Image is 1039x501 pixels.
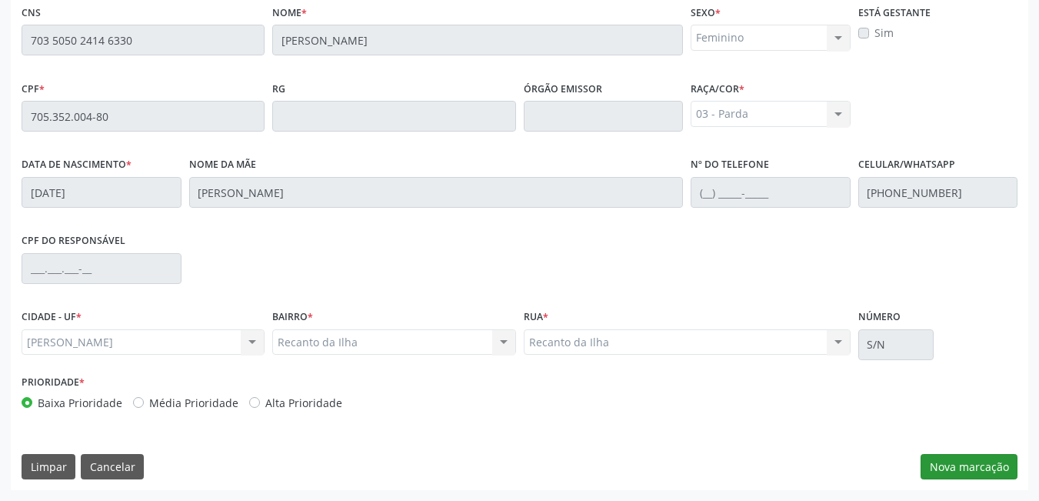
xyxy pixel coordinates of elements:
[22,1,41,25] label: CNS
[874,25,894,41] label: Sim
[858,306,901,329] label: Número
[22,177,181,208] input: __/__/____
[524,77,602,101] label: Órgão emissor
[858,1,931,25] label: Está gestante
[22,153,132,177] label: Data de nascimento
[22,454,75,480] button: Limpar
[524,306,548,329] label: Rua
[38,395,122,411] label: Baixa Prioridade
[691,1,721,25] label: Sexo
[691,77,744,101] label: Raça/cor
[272,77,285,101] label: RG
[272,306,313,329] label: BAIRRO
[81,454,144,480] button: Cancelar
[22,253,181,284] input: ___.___.___-__
[858,177,1018,208] input: (__) _____-_____
[22,229,125,253] label: CPF do responsável
[272,1,307,25] label: Nome
[22,371,85,395] label: Prioridade
[691,177,851,208] input: (__) _____-_____
[149,395,238,411] label: Média Prioridade
[265,395,342,411] label: Alta Prioridade
[858,153,955,177] label: Celular/WhatsApp
[921,454,1017,480] button: Nova marcação
[22,77,45,101] label: CPF
[691,153,769,177] label: Nº do Telefone
[22,306,82,329] label: CIDADE - UF
[189,153,256,177] label: Nome da mãe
